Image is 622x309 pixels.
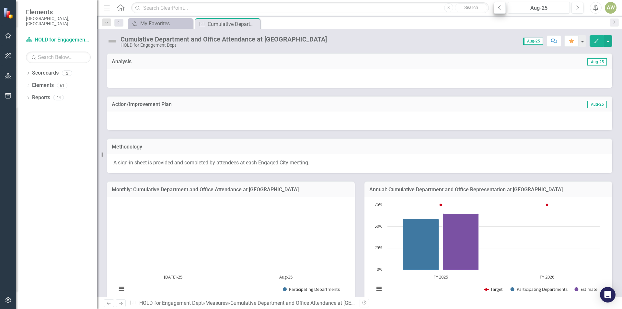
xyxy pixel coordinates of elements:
text: FY 2025 [433,274,448,280]
a: Reports [32,94,50,101]
h3: Analysis [112,59,356,65]
span: Aug-25 [587,58,607,65]
button: AW [605,2,616,14]
text: [DATE]-25 [164,274,182,280]
div: 2 [62,70,72,76]
div: HOLD for Engagement Dept [121,43,327,48]
button: View chart menu, Chart [117,284,126,293]
a: HOLD for Engagement Dept [26,36,91,44]
path: FY 2025 , 59. Participating Departments. [403,219,439,270]
small: [GEOGRAPHIC_DATA], [GEOGRAPHIC_DATA] [26,16,91,27]
g: Estimate, series 3 of 3. Bar series with 2 bars. [443,205,547,270]
a: HOLD for Engagement Dept [139,300,203,306]
path: FY 2026, 75. Target. [546,204,548,206]
path: FY 2025 , 75. Target. [440,204,442,206]
text: 50% [374,223,383,229]
div: 44 [53,95,64,101]
h3: Monthly: Cumulative Department and Office Attendance at [GEOGRAPHIC_DATA] [112,187,350,193]
button: View chart menu, Chart [374,284,384,293]
span: Aug-25 [587,101,607,108]
img: ClearPoint Strategy [3,7,15,19]
svg: Interactive chart [113,202,346,299]
h3: Action/Improvement Plan [112,101,481,107]
button: Show Participating Departments [511,286,568,292]
a: Measures [205,300,228,306]
button: Show Target [484,286,503,292]
span: Aug-25 [523,38,543,45]
p: A sign-in sheet is provided and completed by attendees at each Engaged City meeting. [113,159,606,167]
span: Search [464,5,478,10]
svg: Interactive chart [371,202,603,299]
text: 0% [377,266,383,272]
div: » » [130,300,355,307]
input: Search ClearPoint... [131,2,489,14]
div: Cumulative Department and Office Attendance at [GEOGRAPHIC_DATA] [230,300,392,306]
button: Aug-25 [508,2,570,14]
a: Scorecards [32,69,59,77]
text: 75% [374,201,383,207]
div: Cumulative Department and Office Attendance at [GEOGRAPHIC_DATA] [121,36,327,43]
h3: Annual: Cumulative Department and Office Representation at [GEOGRAPHIC_DATA] [369,187,607,193]
button: Show Participating Departments [283,286,340,292]
g: Participating Departments, series 2 of 3. Bar series with 2 bars. [403,205,547,270]
div: Open Intercom Messenger [600,287,616,303]
text: FY 2026 [540,274,554,280]
div: Chart. Highcharts interactive chart. [113,202,348,299]
input: Search Below... [26,52,91,63]
a: Elements [32,82,54,89]
span: Elements [26,8,91,16]
text: Aug-25 [279,274,293,280]
div: Cumulative Department and Office Attendance at [GEOGRAPHIC_DATA] [208,20,259,28]
div: Aug-25 [510,4,568,12]
text: 25% [374,244,383,250]
path: FY 2025 , 65. Estimate. [443,214,479,270]
img: Not Defined [107,36,117,46]
button: Search [455,3,487,12]
div: My Favorites [140,19,191,28]
a: My Favorites [130,19,191,28]
g: Target, series 1 of 3. Line with 2 data points. [440,204,548,206]
div: 61 [57,83,67,88]
h3: Methodology [112,144,607,150]
button: Show Estimate [574,286,597,292]
div: Chart. Highcharts interactive chart. [371,202,606,299]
